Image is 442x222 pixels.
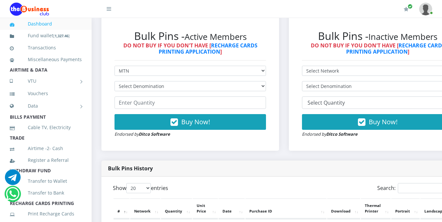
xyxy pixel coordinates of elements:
[115,114,266,130] button: Buy Now!
[6,191,19,202] a: Chat for support
[113,183,168,193] label: Show entries
[159,42,257,55] a: RECHARGE CARDS PRINTING APPLICATION
[126,183,151,193] select: Showentries
[219,198,245,219] th: Date: activate to sort column ascending
[181,117,210,126] span: Buy Now!
[108,165,153,172] strong: Bulk Pins History
[10,86,82,101] a: Vouchers
[5,174,21,185] a: Chat for support
[10,73,82,89] a: VTU
[114,198,130,219] th: #: activate to sort column descending
[10,98,82,114] a: Data
[115,96,266,109] input: Enter Quantity
[368,31,437,43] small: Inactive Members
[123,42,257,55] strong: DO NOT BUY IF YOU DON'T HAVE [ ]
[10,185,82,200] a: Transfer to Bank
[10,28,82,43] a: Fund wallet[1,327.46]
[115,30,266,42] h2: Bulk Pins -
[53,33,70,38] small: [ ]
[10,40,82,55] a: Transactions
[10,141,82,156] a: Airtime -2- Cash
[115,131,170,137] small: Endorsed by
[10,206,82,221] a: Print Recharge Cards
[10,153,82,168] a: Register a Referral
[10,3,49,16] img: Logo
[327,198,360,219] th: Download: activate to sort column ascending
[161,198,192,219] th: Quantity: activate to sort column ascending
[10,52,82,67] a: Miscellaneous Payments
[391,198,420,219] th: Portrait: activate to sort column ascending
[130,198,160,219] th: Network: activate to sort column ascending
[369,117,398,126] span: Buy Now!
[419,3,432,15] img: User
[10,16,82,31] a: Dashboard
[326,131,358,137] strong: Ditco Software
[185,31,247,43] small: Active Members
[139,131,170,137] strong: Ditco Software
[193,198,218,219] th: Unit Price: activate to sort column ascending
[10,120,82,135] a: Cable TV, Electricity
[10,174,82,189] a: Transfer to Wallet
[408,4,413,9] span: Renew/Upgrade Subscription
[245,198,327,219] th: Purchase ID: activate to sort column ascending
[55,33,68,38] b: 1,327.46
[302,131,358,137] small: Endorsed by
[361,198,391,219] th: Thermal Printer: activate to sort column ascending
[404,7,409,12] i: Renew/Upgrade Subscription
